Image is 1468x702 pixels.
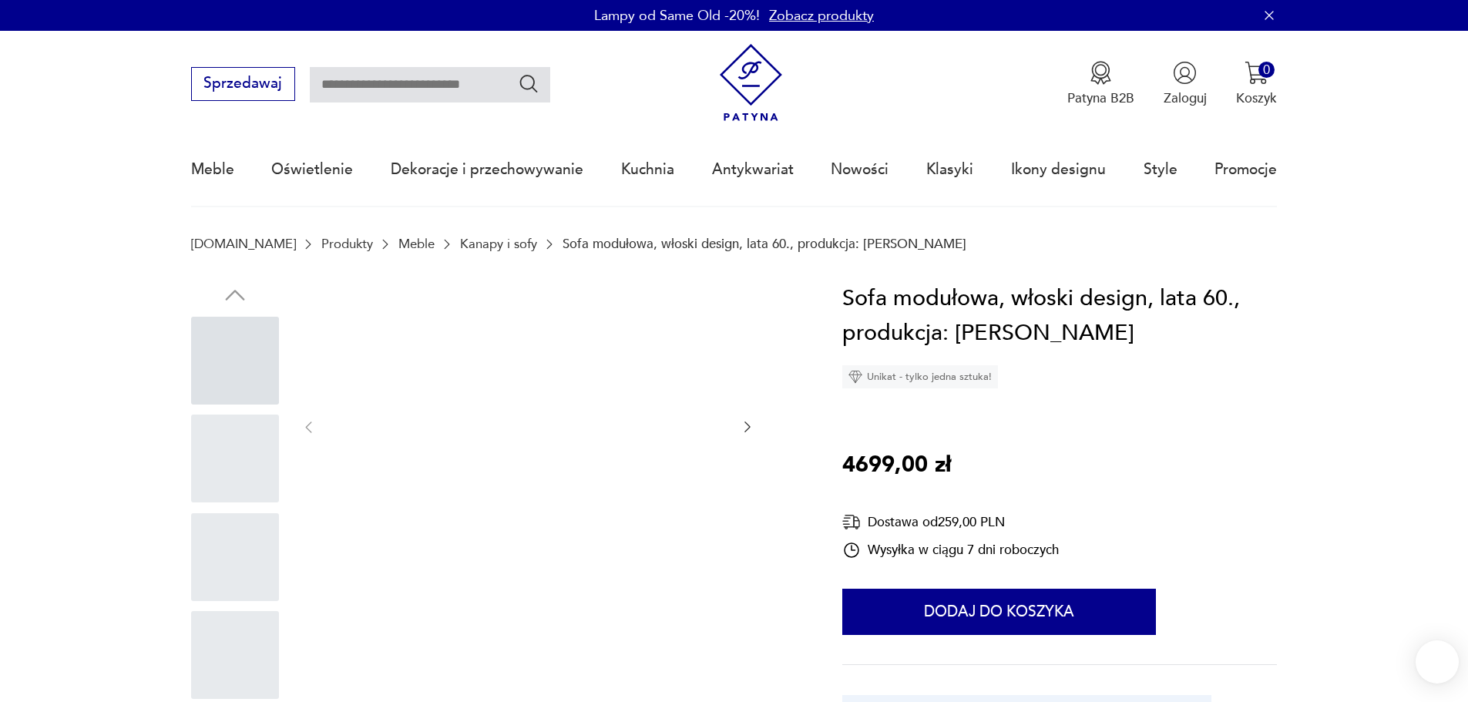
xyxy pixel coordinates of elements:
button: Zaloguj [1164,61,1207,107]
img: Ikona dostawy [842,512,861,532]
a: Oświetlenie [271,134,353,205]
div: 0 [1258,62,1275,78]
a: Nowości [831,134,889,205]
img: Patyna - sklep z meblami i dekoracjami vintage [712,44,790,122]
img: Ikona medalu [1089,61,1113,85]
a: Produkty [321,237,373,251]
a: Kanapy i sofy [460,237,537,251]
a: Meble [398,237,435,251]
button: 0Koszyk [1236,61,1277,107]
a: Style [1144,134,1177,205]
p: 4699,00 zł [842,448,951,483]
a: Klasyki [926,134,973,205]
p: Lampy od Same Old -20%! [594,6,760,25]
button: Sprzedawaj [191,67,295,101]
img: Ikonka użytkownika [1173,61,1197,85]
a: Promocje [1214,134,1277,205]
button: Patyna B2B [1067,61,1134,107]
p: Patyna B2B [1067,89,1134,107]
img: Ikona koszyka [1245,61,1268,85]
iframe: Smartsupp widget button [1416,640,1459,684]
div: Dostawa od 259,00 PLN [842,512,1059,532]
h1: Sofa modułowa, włoski design, lata 60., produkcja: [PERSON_NAME] [842,281,1277,351]
div: Wysyłka w ciągu 7 dni roboczych [842,541,1059,559]
div: Unikat - tylko jedna sztuka! [842,365,998,388]
button: Dodaj do koszyka [842,589,1156,635]
a: Ikona medaluPatyna B2B [1067,61,1134,107]
a: Antykwariat [712,134,794,205]
a: Zobacz produkty [769,6,874,25]
a: Dekoracje i przechowywanie [391,134,583,205]
p: Zaloguj [1164,89,1207,107]
a: [DOMAIN_NAME] [191,237,296,251]
img: Zdjęcie produktu Sofa modułowa, włoski design, lata 60., produkcja: Włochy [335,281,721,571]
p: Koszyk [1236,89,1277,107]
a: Meble [191,134,234,205]
img: Ikona diamentu [848,370,862,384]
a: Ikony designu [1011,134,1106,205]
a: Kuchnia [621,134,674,205]
p: Sofa modułowa, włoski design, lata 60., produkcja: [PERSON_NAME] [563,237,966,251]
a: Sprzedawaj [191,79,295,91]
button: Szukaj [518,72,540,95]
